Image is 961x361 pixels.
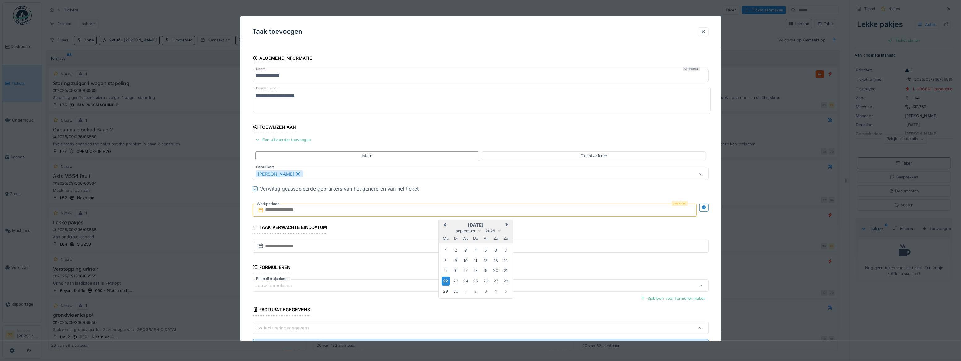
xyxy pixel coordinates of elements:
button: Previous Month [439,221,449,230]
div: Choose vrijdag 12 september 2025 [481,256,490,264]
div: Choose zondag 7 september 2025 [502,246,510,255]
div: Verplicht [672,201,688,206]
div: zondag [502,234,510,243]
div: Choose woensdag 24 september 2025 [461,277,470,285]
div: Choose maandag 29 september 2025 [442,287,450,295]
div: Choose zaterdag 13 september 2025 [492,256,500,264]
div: Algemene informatie [253,54,312,64]
div: dinsdag [451,234,460,243]
div: Choose zondag 28 september 2025 [502,277,510,285]
label: Naam [255,67,267,72]
div: Choose vrijdag 3 oktober 2025 [481,287,490,295]
div: Facturatiegegevens [253,305,310,315]
div: Verwittig geassocieerde gebruikers van het genereren van het ticket [260,185,419,192]
div: Formulieren [253,262,291,273]
div: Choose donderdag 2 oktober 2025 [472,287,480,295]
div: Jouw formulieren [256,282,301,289]
div: Sjabloon voor formulier maken [638,294,709,302]
div: Choose maandag 22 september 2025 [442,276,450,285]
div: Choose maandag 15 september 2025 [442,266,450,275]
h3: Taak toevoegen [253,28,303,36]
div: Choose woensdag 3 september 2025 [461,246,470,255]
div: Choose maandag 1 september 2025 [442,246,450,255]
div: Choose zondag 21 september 2025 [502,266,510,275]
div: Verplicht [683,67,700,71]
label: Formulier sjablonen [255,276,291,281]
div: woensdag [461,234,470,243]
div: Dienstverlener [580,153,607,159]
div: zaterdag [492,234,500,243]
div: Choose dinsdag 30 september 2025 [451,287,460,295]
div: maandag [442,234,450,243]
div: Choose zaterdag 4 oktober 2025 [492,287,500,295]
div: Choose woensdag 1 oktober 2025 [461,287,470,295]
div: Month september, 2025 [441,245,511,296]
div: Choose woensdag 17 september 2025 [461,266,470,275]
div: Choose zondag 14 september 2025 [502,256,510,264]
div: Choose dinsdag 2 september 2025 [451,246,460,255]
div: Uw factureringsgegevens [256,324,319,331]
div: Choose donderdag 18 september 2025 [472,266,480,275]
label: Werkperiode [256,200,280,207]
div: Choose dinsdag 23 september 2025 [451,277,460,285]
div: Choose zaterdag 27 september 2025 [492,277,500,285]
div: [PERSON_NAME] [256,170,303,177]
div: Choose donderdag 4 september 2025 [472,246,480,255]
div: Choose zaterdag 6 september 2025 [492,246,500,255]
label: Beschrijving [255,84,278,92]
div: Een uitvoerder toevoegen [253,135,314,144]
div: Intern [362,153,373,159]
div: Choose donderdag 11 september 2025 [472,256,480,264]
div: Choose donderdag 25 september 2025 [472,277,480,285]
label: Gebruikers [255,165,276,170]
span: 2025 [486,228,496,233]
div: donderdag [472,234,480,243]
div: Choose zondag 5 oktober 2025 [502,287,510,295]
div: Choose dinsdag 16 september 2025 [451,266,460,275]
span: september [456,228,476,233]
div: Choose vrijdag 26 september 2025 [481,277,490,285]
div: vrijdag [481,234,490,243]
div: Choose zaterdag 20 september 2025 [492,266,500,275]
div: Choose vrijdag 5 september 2025 [481,246,490,255]
div: Choose woensdag 10 september 2025 [461,256,470,264]
div: Taak verwachte einddatum [253,223,327,233]
button: Next Month [502,221,512,230]
div: Toewijzen aan [253,122,296,133]
div: Choose dinsdag 9 september 2025 [451,256,460,264]
h2: [DATE] [439,222,513,228]
div: Choose vrijdag 19 september 2025 [481,266,490,275]
div: Choose maandag 8 september 2025 [442,256,450,264]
